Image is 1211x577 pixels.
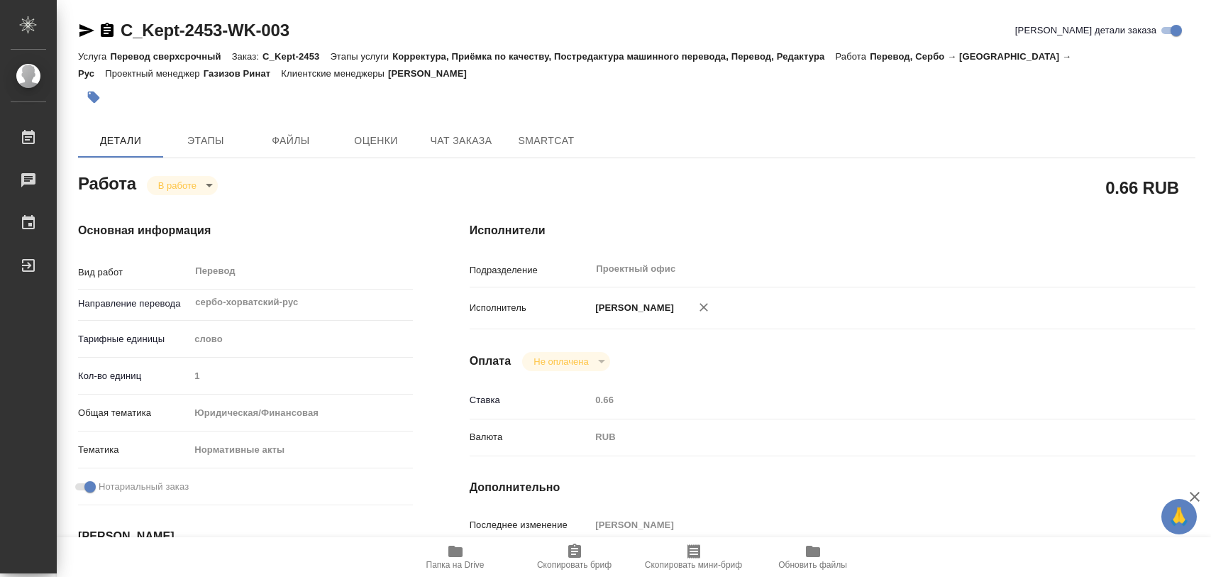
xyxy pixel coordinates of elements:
div: RUB [590,425,1134,449]
div: Юридическая/Финансовая [189,401,412,425]
span: Оценки [342,132,410,150]
p: Перевод сверхсрочный [110,51,231,62]
p: Вид работ [78,265,189,280]
button: Скопировать мини-бриф [634,537,753,577]
h4: Оплата [470,353,512,370]
p: Проектный менеджер [105,68,203,79]
span: Нотариальный заказ [99,480,189,494]
h4: [PERSON_NAME] [78,528,413,545]
p: Подразделение [470,263,591,277]
span: Детали [87,132,155,150]
input: Пустое поле [590,390,1134,410]
p: Тематика [78,443,189,457]
p: Работа [835,51,870,62]
div: В работе [522,352,609,371]
span: [PERSON_NAME] детали заказа [1015,23,1156,38]
div: Нормативные акты [189,438,412,462]
button: Добавить тэг [78,82,109,113]
input: Пустое поле [590,515,1134,535]
span: Скопировать мини-бриф [645,560,742,570]
h4: Исполнители [470,222,1195,239]
p: Ставка [470,393,591,407]
p: Клиентские менеджеры [281,68,388,79]
h4: Дополнительно [470,479,1195,496]
p: [PERSON_NAME] [590,301,674,315]
p: Направление перевода [78,297,189,311]
p: Последнее изменение [470,518,591,532]
span: Обновить файлы [778,560,847,570]
h2: 0.66 RUB [1105,175,1179,199]
button: Папка на Drive [396,537,515,577]
p: Кол-во единиц [78,369,189,383]
span: 🙏 [1167,502,1191,532]
span: SmartCat [512,132,580,150]
p: Исполнитель [470,301,591,315]
button: Скопировать бриф [515,537,634,577]
button: Не оплачена [529,356,592,368]
p: Валюта [470,430,591,444]
p: Заказ: [232,51,262,62]
button: В работе [154,180,201,192]
span: Папка на Drive [426,560,485,570]
div: В работе [147,176,218,195]
button: 🙏 [1161,499,1197,534]
p: Тарифные единицы [78,332,189,346]
button: Удалить исполнителя [688,292,719,323]
p: Общая тематика [78,406,189,420]
button: Обновить файлы [753,537,873,577]
h2: Работа [78,170,136,195]
p: Этапы услуги [330,51,392,62]
p: C_Kept-2453 [262,51,330,62]
span: Скопировать бриф [537,560,612,570]
p: Газизов Ринат [204,68,282,79]
a: C_Kept-2453-WK-003 [121,21,289,40]
p: [PERSON_NAME] [388,68,477,79]
div: слово [189,327,412,351]
span: Чат заказа [427,132,495,150]
button: Скопировать ссылку для ЯМессенджера [78,22,95,39]
button: Скопировать ссылку [99,22,116,39]
p: Услуга [78,51,110,62]
span: Этапы [172,132,240,150]
span: Файлы [257,132,325,150]
h4: Основная информация [78,222,413,239]
p: Корректура, Приёмка по качеству, Постредактура машинного перевода, Перевод, Редактура [392,51,835,62]
input: Пустое поле [189,366,412,386]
